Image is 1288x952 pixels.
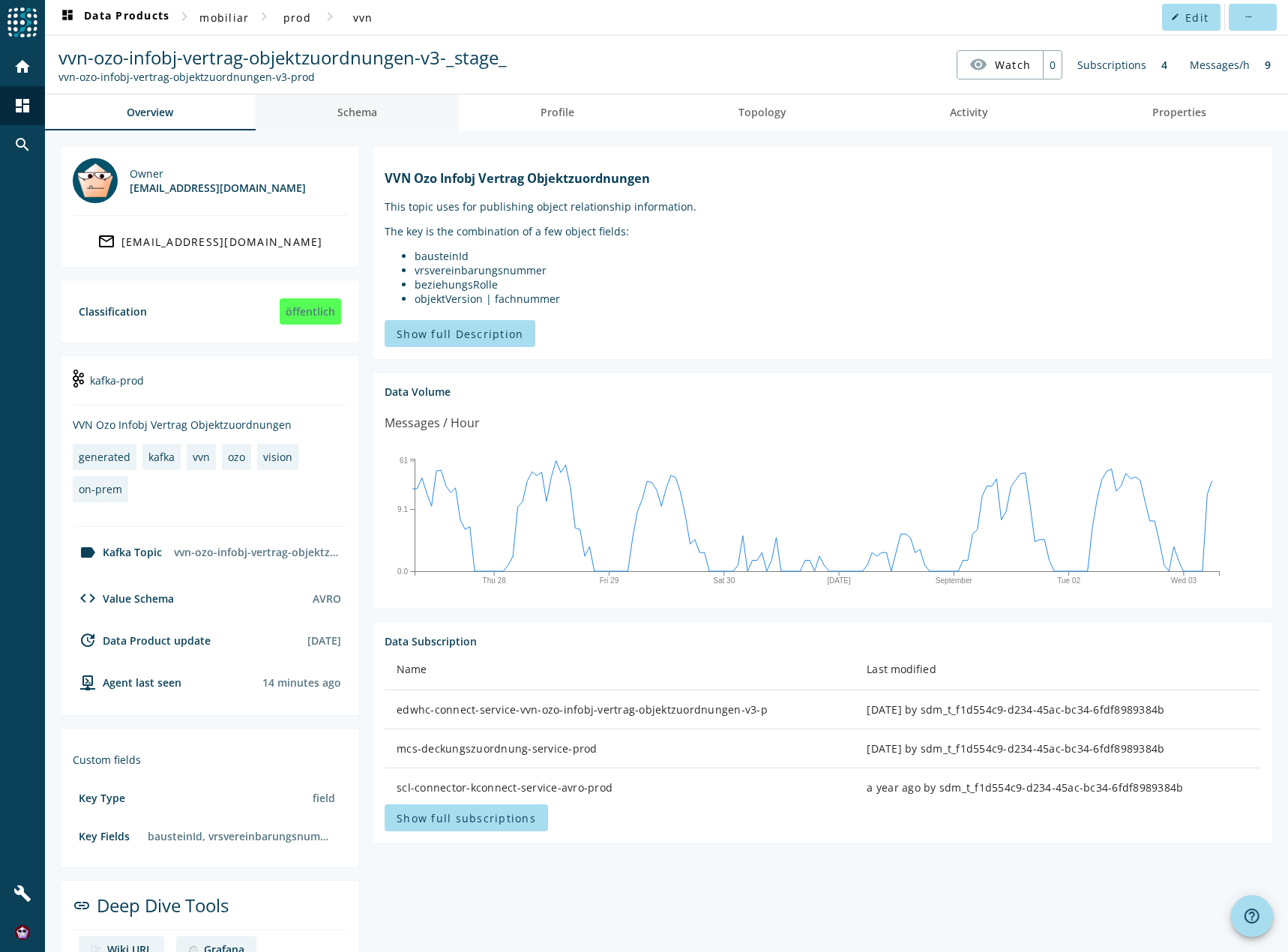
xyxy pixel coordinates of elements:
[58,45,507,70] span: vvn-ozo-infobj-vertrag-objektzuordnungen-v3-_stage_
[262,675,341,690] div: Agents typically reports every 15min to 1h
[1057,576,1080,585] text: Tue 02
[969,55,987,73] mat-icon: visibility
[73,228,347,255] a: [EMAIL_ADDRESS][DOMAIN_NAME]
[79,791,125,805] div: Key Type
[73,673,181,691] div: agent-env-prod
[385,648,855,690] th: Name
[936,576,973,585] text: September
[263,450,292,464] div: vision
[385,634,1260,648] div: Data Subscription
[193,4,255,31] button: mobiliar
[13,58,31,76] mat-icon: home
[73,753,347,767] div: Custom fields
[79,829,130,843] div: Key Fields
[385,224,1260,238] p: The key is the combination of a few object fields:
[1152,107,1206,118] span: Properties
[385,414,480,433] div: Messages / Hour
[415,277,1260,292] li: beziehungsRolle
[313,591,341,606] div: AVRO
[397,505,408,513] text: 9.1
[483,576,507,585] text: Thu 28
[385,385,1260,399] div: Data Volume
[1171,576,1197,585] text: Wed 03
[228,450,245,464] div: ozo
[855,768,1260,807] td: a year ago by sdm_t_f1d554c9-d234-45ac-bc34-6fdf8989384b
[397,780,843,795] div: scl-connector-kconnect-service-avro-prod
[600,576,619,585] text: Fri 29
[130,181,306,195] div: [EMAIL_ADDRESS][DOMAIN_NAME]
[415,249,1260,263] li: bausteinId
[738,107,786,118] span: Topology
[79,543,97,561] mat-icon: label
[415,292,1260,306] li: objektVersion | fachnummer
[73,897,91,915] mat-icon: link
[79,631,97,649] mat-icon: update
[307,633,341,648] div: [DATE]
[1243,907,1261,925] mat-icon: help_outline
[385,804,548,831] button: Show full subscriptions
[273,4,321,31] button: prod
[397,811,536,825] span: Show full subscriptions
[73,370,84,388] img: kafka-prod
[73,893,347,930] div: Deep Dive Tools
[58,8,169,26] span: Data Products
[58,70,507,84] div: Kafka Topic: vvn-ozo-infobj-vertrag-objektzuordnungen-v3-prod
[855,729,1260,768] td: [DATE] by sdm_t_f1d554c9-d234-45ac-bc34-6fdf8989384b
[1171,13,1179,21] mat-icon: edit
[73,631,211,649] div: Data Product update
[353,10,373,25] span: vvn
[713,576,735,585] text: Sat 30
[130,166,306,181] div: Owner
[7,7,37,37] img: spoud-logo.svg
[15,925,30,940] img: f40bc641cdaa4136c0e0558ddde32189
[1154,50,1175,79] div: 4
[827,576,851,585] text: [DATE]
[79,304,147,319] div: Classification
[1257,50,1278,79] div: 9
[148,450,175,464] div: kafka
[1162,4,1221,31] button: Edit
[957,51,1043,78] button: Watch
[855,648,1260,690] th: Last modified
[193,450,210,464] div: vvn
[397,702,843,717] div: edwhc-connect-service-vvn-ozo-infobj-vertrag-objektzuordnungen-v3-p
[385,170,1260,187] h1: VVN Ozo Infobj Vertrag Objektzuordnungen
[397,741,843,756] div: mcs-deckungszuordnung-service-prod
[1070,50,1154,79] div: Subscriptions
[255,7,273,25] mat-icon: chevron_right
[397,567,408,576] text: 0.0
[950,107,988,118] span: Activity
[13,97,31,115] mat-icon: dashboard
[385,199,1260,214] p: This topic uses for publishing object relationship information.
[73,368,347,406] div: kafka-prod
[79,450,130,464] div: generated
[58,8,76,26] mat-icon: dashboard
[175,7,193,25] mat-icon: chevron_right
[97,232,115,250] mat-icon: mail_outline
[541,107,574,118] span: Profile
[73,543,162,561] div: Kafka Topic
[1185,10,1209,25] span: Edit
[168,539,347,565] div: vvn-ozo-infobj-vertrag-objektzuordnungen-v3-prod
[280,298,341,325] div: öffentlich
[1244,13,1252,21] mat-icon: more_horiz
[73,589,174,607] div: Value Schema
[127,107,173,118] span: Overview
[79,482,122,496] div: on-prem
[73,158,118,203] img: vision@mobi.ch
[855,690,1260,729] td: [DATE] by sdm_t_f1d554c9-d234-45ac-bc34-6fdf8989384b
[13,136,31,154] mat-icon: search
[397,327,523,341] span: Show full Description
[121,235,323,249] div: [EMAIL_ADDRESS][DOMAIN_NAME]
[283,10,311,25] span: prod
[73,418,347,432] div: VVN Ozo Infobj Vertrag Objektzuordnungen
[13,885,31,903] mat-icon: build
[415,263,1260,277] li: vrsvereinbarungsnummer
[1043,51,1062,79] div: 0
[199,10,249,25] span: mobiliar
[307,785,341,811] div: field
[385,320,535,347] button: Show full Description
[400,457,409,465] text: 61
[142,823,341,849] div: bausteinId, vrsvereinbarungsnummer, beziehungsRolle, objektVersion|fachnummer
[79,589,97,607] mat-icon: code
